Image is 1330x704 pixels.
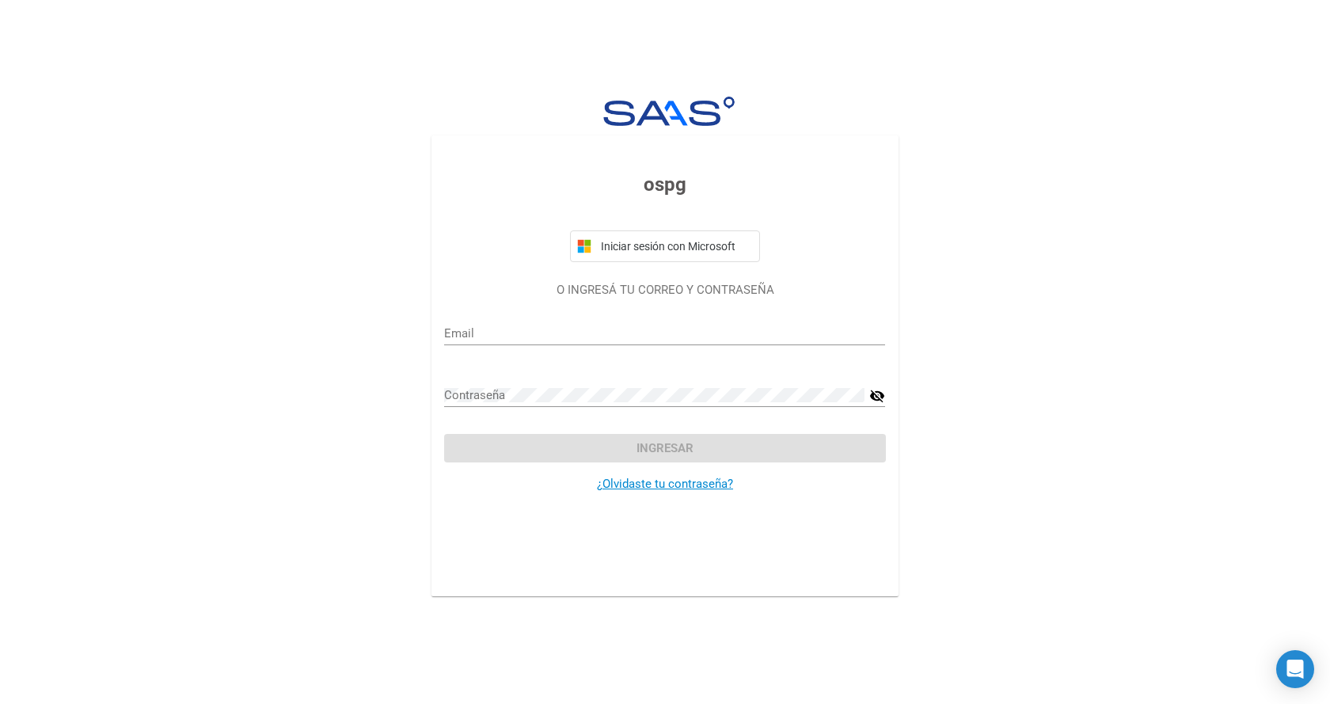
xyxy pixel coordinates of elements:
h3: ospg [444,170,885,199]
a: ¿Olvidaste tu contraseña? [597,477,733,491]
button: Ingresar [444,434,885,462]
span: Ingresar [636,441,693,455]
mat-icon: visibility_off [869,386,885,405]
button: Iniciar sesión con Microsoft [570,230,760,262]
p: O INGRESÁ TU CORREO Y CONTRASEÑA [444,281,885,299]
div: Open Intercom Messenger [1276,650,1314,688]
span: Iniciar sesión con Microsoft [598,240,753,253]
